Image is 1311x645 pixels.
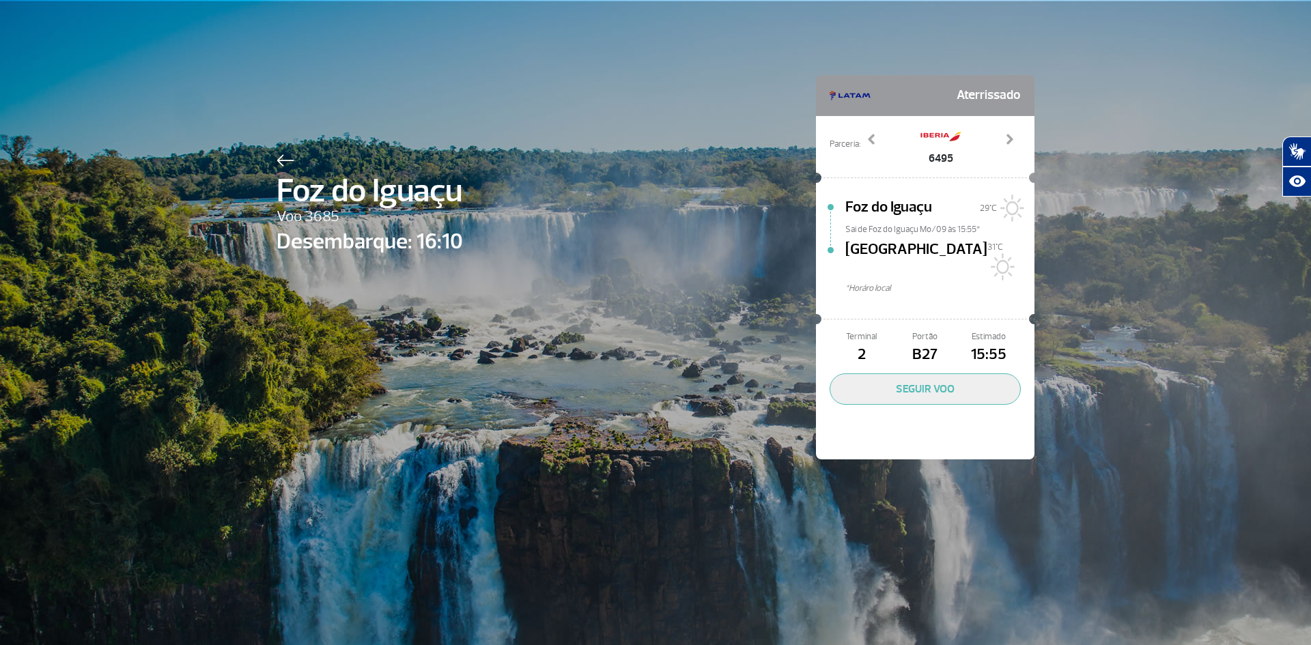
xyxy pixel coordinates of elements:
span: Parceria: [830,138,860,151]
span: Foz do Iguaçu [845,196,932,223]
img: Sol [987,253,1015,281]
span: Terminal [830,330,893,343]
span: Portão [893,330,957,343]
span: Estimado [957,330,1021,343]
div: Plugin de acessibilidade da Hand Talk. [1282,137,1311,197]
span: Voo 3685 [277,205,463,229]
button: Abrir tradutor de língua de sinais. [1282,137,1311,167]
span: Sai de Foz do Iguaçu Mo/09 às 15:55* [845,223,1034,233]
span: Aterrissado [957,82,1021,109]
button: SEGUIR VOO [830,373,1021,405]
span: *Horáro local [845,282,1034,295]
span: [GEOGRAPHIC_DATA] [845,238,987,282]
button: Abrir recursos assistivos. [1282,167,1311,197]
span: B27 [893,343,957,367]
span: 2 [830,343,893,367]
span: 31°C [987,242,1003,253]
span: Foz do Iguaçu [277,167,463,216]
img: Sol [997,195,1024,222]
span: 29°C [980,203,997,214]
span: 6495 [920,150,961,167]
span: 15:55 [957,343,1021,367]
span: Desembarque: 16:10 [277,225,463,258]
